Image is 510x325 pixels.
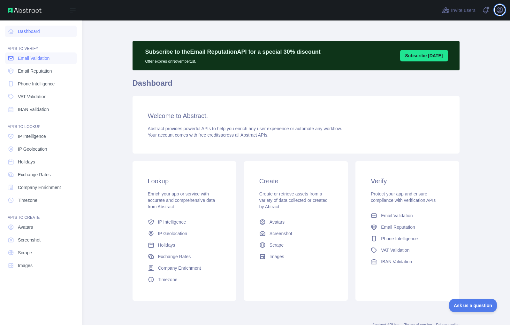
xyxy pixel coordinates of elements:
[259,177,332,186] h3: Create
[133,78,460,93] h1: Dashboard
[158,242,175,248] span: Holidays
[145,251,224,262] a: Exchange Rates
[5,207,77,220] div: API'S TO CREATE
[145,274,224,285] a: Timezone
[158,253,191,260] span: Exchange Rates
[371,191,436,203] span: Protect your app and ensure compliance with verification APIs
[368,233,446,244] a: Phone Intelligence
[145,56,321,64] p: Offer expires on November 1st.
[270,219,285,225] span: Avatars
[5,260,77,271] a: Images
[18,250,32,256] span: Scrape
[199,132,221,138] span: free credits
[158,276,178,283] span: Timezone
[5,143,77,155] a: IP Geolocation
[5,91,77,102] a: VAT Validation
[381,235,418,242] span: Phone Intelligence
[5,65,77,77] a: Email Reputation
[148,191,215,209] span: Enrich your app or service with accurate and comprehensive data from Abstract
[18,224,33,230] span: Avatars
[257,251,335,262] a: Images
[148,126,342,131] span: Abstract provides powerful APIs to help you enrich any user experience or automate any workflow.
[18,237,41,243] span: Screenshot
[368,256,446,267] a: IBAN Validation
[148,177,221,186] h3: Lookup
[5,116,77,129] div: API'S TO LOOKUP
[5,104,77,115] a: IBAN Validation
[371,177,444,186] h3: Verify
[5,78,77,90] a: Phone Intelligence
[145,228,224,239] a: IP Geolocation
[18,197,37,203] span: Timezone
[148,111,444,120] h3: Welcome to Abstract.
[368,210,446,221] a: Email Validation
[18,262,33,269] span: Images
[18,159,35,165] span: Holidays
[18,55,49,61] span: Email Validation
[257,228,335,239] a: Screenshot
[18,171,51,178] span: Exchange Rates
[270,242,284,248] span: Scrape
[270,230,292,237] span: Screenshot
[18,146,47,152] span: IP Geolocation
[8,8,42,13] img: Abstract API
[257,239,335,251] a: Scrape
[381,224,415,230] span: Email Reputation
[381,258,412,265] span: IBAN Validation
[5,38,77,51] div: API'S TO VERIFY
[148,132,269,138] span: Your account comes with across all Abstract APIs.
[368,221,446,233] a: Email Reputation
[145,216,224,228] a: IP Intelligence
[451,7,476,14] span: Invite users
[5,247,77,258] a: Scrape
[5,156,77,168] a: Holidays
[257,216,335,228] a: Avatars
[5,131,77,142] a: IP Intelligence
[145,239,224,251] a: Holidays
[5,234,77,246] a: Screenshot
[18,184,61,191] span: Company Enrichment
[18,93,46,100] span: VAT Validation
[259,191,328,209] span: Create or retrieve assets from a variety of data collected or created by Abtract
[5,52,77,64] a: Email Validation
[158,219,186,225] span: IP Intelligence
[5,194,77,206] a: Timezone
[381,247,409,253] span: VAT Validation
[449,299,497,312] iframe: Toggle Customer Support
[270,253,284,260] span: Images
[145,262,224,274] a: Company Enrichment
[368,244,446,256] a: VAT Validation
[158,265,201,271] span: Company Enrichment
[158,230,187,237] span: IP Geolocation
[18,68,52,74] span: Email Reputation
[400,50,448,61] button: Subscribe [DATE]
[5,169,77,180] a: Exchange Rates
[5,182,77,193] a: Company Enrichment
[441,5,477,15] button: Invite users
[18,106,49,113] span: IBAN Validation
[145,47,321,56] p: Subscribe to the Email Reputation API for a special 30 % discount
[18,81,55,87] span: Phone Intelligence
[5,221,77,233] a: Avatars
[18,133,46,139] span: IP Intelligence
[5,26,77,37] a: Dashboard
[381,212,413,219] span: Email Validation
